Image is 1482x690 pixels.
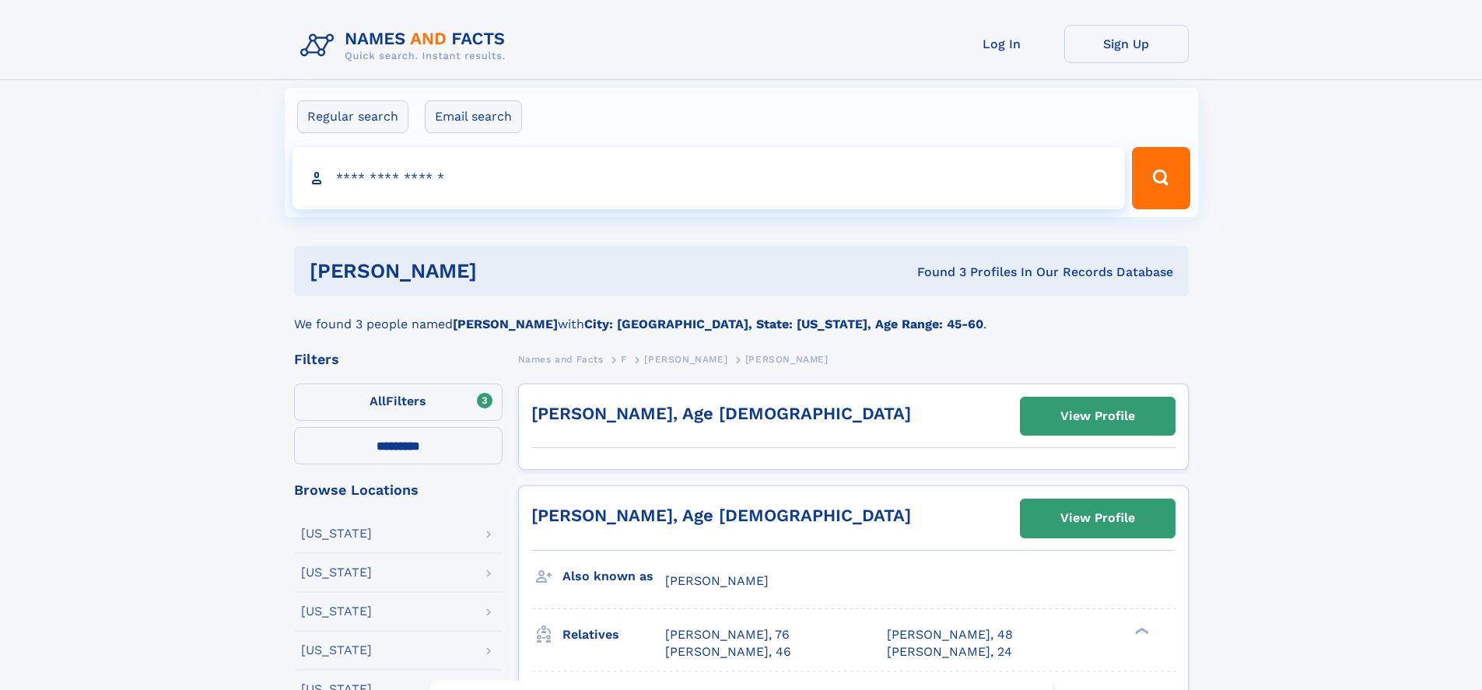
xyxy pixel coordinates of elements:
[644,349,727,369] a: [PERSON_NAME]
[887,643,1012,660] a: [PERSON_NAME], 24
[294,296,1189,334] div: We found 3 people named with .
[453,317,558,331] b: [PERSON_NAME]
[297,100,408,133] label: Regular search
[644,354,727,365] span: [PERSON_NAME]
[294,483,503,497] div: Browse Locations
[665,573,769,588] span: [PERSON_NAME]
[293,147,1126,209] input: search input
[621,354,627,365] span: F
[531,404,911,423] a: [PERSON_NAME], Age [DEMOGRAPHIC_DATA]
[1060,398,1135,434] div: View Profile
[621,349,627,369] a: F
[584,317,983,331] b: City: [GEOGRAPHIC_DATA], State: [US_STATE], Age Range: 45-60
[665,626,790,643] a: [PERSON_NAME], 76
[1021,398,1175,435] a: View Profile
[310,261,697,281] h1: [PERSON_NAME]
[697,264,1173,281] div: Found 3 Profiles In Our Records Database
[301,527,372,540] div: [US_STATE]
[1021,499,1175,537] a: View Profile
[1132,147,1189,209] button: Search Button
[562,563,665,590] h3: Also known as
[518,349,604,369] a: Names and Facts
[294,25,518,67] img: Logo Names and Facts
[1064,25,1189,63] a: Sign Up
[887,626,1013,643] a: [PERSON_NAME], 48
[531,506,911,525] a: [PERSON_NAME], Age [DEMOGRAPHIC_DATA]
[425,100,522,133] label: Email search
[301,644,372,657] div: [US_STATE]
[1060,500,1135,536] div: View Profile
[1131,625,1150,636] div: ❯
[370,394,386,408] span: All
[665,643,791,660] a: [PERSON_NAME], 46
[940,25,1064,63] a: Log In
[562,622,665,648] h3: Relatives
[294,352,503,366] div: Filters
[294,384,503,421] label: Filters
[301,605,372,618] div: [US_STATE]
[745,354,829,365] span: [PERSON_NAME]
[301,566,372,579] div: [US_STATE]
